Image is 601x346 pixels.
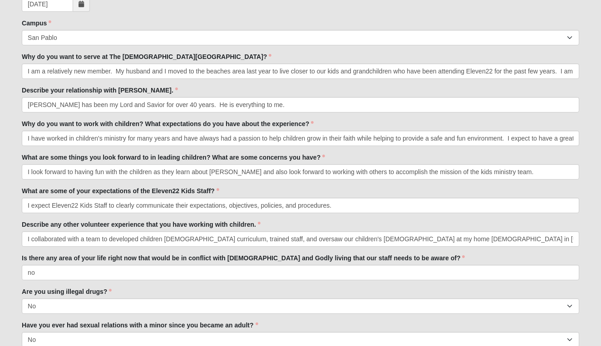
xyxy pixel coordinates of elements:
label: What are some of your expectations of the Eleven22 Kids Staff? [22,186,219,195]
label: Why do you want to work with children? What expectations do you have about the experience? [22,119,314,128]
label: Describe any other volunteer experience that you have working with children. [22,220,261,229]
label: Have you ever had sexual relations with a minor since you became an adult? [22,321,258,330]
label: Why do you want to serve at The [DEMOGRAPHIC_DATA][GEOGRAPHIC_DATA]? [22,52,271,61]
label: What are some things you look forward to in leading children? What are some concerns you have? [22,153,325,162]
label: Are you using illegal drugs? [22,287,112,296]
label: Is there any area of your life right now that would be in conflict with [DEMOGRAPHIC_DATA] and Go... [22,253,465,263]
label: Campus [22,19,51,28]
label: Describe your relationship with [PERSON_NAME]. [22,86,178,95]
